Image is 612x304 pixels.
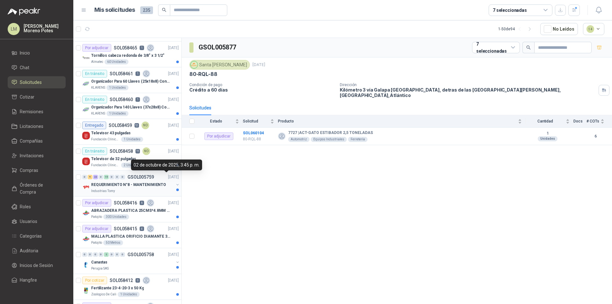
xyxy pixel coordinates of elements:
[20,233,42,240] span: Categorías
[91,285,144,291] p: Fertilizante 23-4-20-3 x 50 Kg
[142,122,149,129] div: NO
[73,119,181,145] a: EntregadoSOL05845912NO[DATE] Company LogoTelevisor 43 pulgadasFundación Clínica Shaio1 Unidades
[82,122,106,129] div: Entregado
[189,87,335,93] p: Crédito a 60 días
[103,214,129,219] div: 300 Unidades
[8,230,66,242] a: Categorías
[20,79,42,86] span: Solicitudes
[586,133,604,139] b: 6
[189,60,250,70] div: Santa [PERSON_NAME]
[168,252,179,258] p: [DATE]
[526,115,573,128] th: Cantidad
[493,7,527,14] div: 7 seleccionadas
[586,119,599,123] span: # COTs
[243,115,278,128] th: Solicitud
[142,147,150,155] div: NO
[88,175,92,179] div: 9
[82,225,111,233] div: Por adjudicar
[288,130,373,136] b: 7727 | ACT-GATO ESTIBADOR 2,5 TONELADAS
[198,115,243,128] th: Estado
[127,175,154,179] p: GSOL005759
[8,179,66,198] a: Órdenes de Compra
[106,111,128,116] div: 1 Unidades
[91,104,171,110] p: Organizador Para 140 Llaves (37x28x8) Con Cerradura
[168,122,179,129] p: [DATE]
[91,189,115,194] p: Industrias Tomy
[8,274,66,286] a: Hangfire
[82,199,111,207] div: Por adjudicar
[91,240,102,245] p: Patojito
[243,119,269,123] span: Solicitud
[189,83,335,87] p: Condición de pago
[135,278,140,283] p: 0
[82,277,107,284] div: Por cotizar
[278,115,526,128] th: Producto
[540,23,578,35] button: No Leídos
[476,41,508,55] div: 7 seleccionadas
[8,120,66,132] a: Licitaciones
[20,247,38,254] span: Auditoria
[8,62,66,74] a: Chat
[8,8,40,15] img: Logo peakr
[140,201,144,205] p: 6
[20,137,43,145] span: Compañías
[348,137,368,142] div: Ferretería
[340,87,596,98] p: Kilómetro 3 vía Galapa [GEOGRAPHIC_DATA], detras de las [GEOGRAPHIC_DATA][PERSON_NAME], [GEOGRAPH...
[8,150,66,162] a: Invitaciones
[131,159,202,170] div: 02 de octubre de 2025, 3:45 p. m.
[91,53,164,59] p: Tornillos cabeza redonda de 3/8" x 3 1/2"
[114,46,137,50] p: SOL058465
[20,203,31,210] span: Roles
[82,80,90,88] img: Company Logo
[8,23,20,35] div: LM
[82,173,180,194] a: 0 9 23 0 15 0 0 0 GSOL005759[DATE] Company LogoREQUERIMIENTO N°8 - MANTENIMIENTOIndustrias Tomy
[189,104,211,111] div: Solicitudes
[168,200,179,206] p: [DATE]
[98,175,103,179] div: 0
[135,71,140,76] p: 1
[82,70,107,78] div: En tránsito
[20,64,29,71] span: Chat
[243,131,264,135] a: SOL060104
[110,149,133,153] p: SOL058458
[73,222,181,248] a: Por adjudicarSOL0584154[DATE] Company LogoMALLA PLASTICA ORIFICIO DIAMANTE 3MMPatojito50 Metros
[20,167,38,174] span: Compras
[91,292,116,297] p: Zoologico De Cali
[104,175,109,179] div: 15
[120,175,125,179] div: 0
[91,111,105,116] p: KLARENS
[311,137,347,142] div: Equipos Industriales
[20,93,34,100] span: Cotizar
[8,245,66,257] a: Auditoria
[8,135,66,147] a: Compañías
[115,252,120,257] div: 0
[121,137,143,142] div: 1 Unidades
[110,71,133,76] p: SOL058461
[114,201,137,205] p: SOL058416
[110,278,133,283] p: SOL058412
[82,54,90,62] img: Company Logo
[82,235,90,243] img: Company Logo
[168,45,179,51] p: [DATE]
[168,174,179,180] p: [DATE]
[93,252,98,257] div: 0
[8,76,66,88] a: Solicitudes
[91,182,166,188] p: REQUERIMIENTO N°8 - MANTENIMIENTO
[106,85,128,90] div: 1 Unidades
[120,252,125,257] div: 0
[118,292,140,297] div: 1 Unidades
[82,106,90,114] img: Company Logo
[140,46,144,50] p: 1
[586,115,612,128] th: # COTs
[24,24,66,33] p: [PERSON_NAME] Moreno Potes
[82,252,87,257] div: 0
[127,252,154,257] p: GSOL005758
[73,93,181,119] a: En tránsitoSOL0584601[DATE] Company LogoOrganizador Para 140 Llaves (37x28x8) Con CerraduraKLAREN...
[82,251,180,271] a: 0 0 0 0 2 0 0 0 GSOL005758[DATE] Company LogoCanastasPerugia SAS
[20,182,60,196] span: Órdenes de Compra
[91,85,105,90] p: KLARENS
[109,123,132,128] p: SOL058459
[8,91,66,103] a: Cotizar
[105,59,128,64] div: 60 Unidades
[20,123,43,130] span: Licitaciones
